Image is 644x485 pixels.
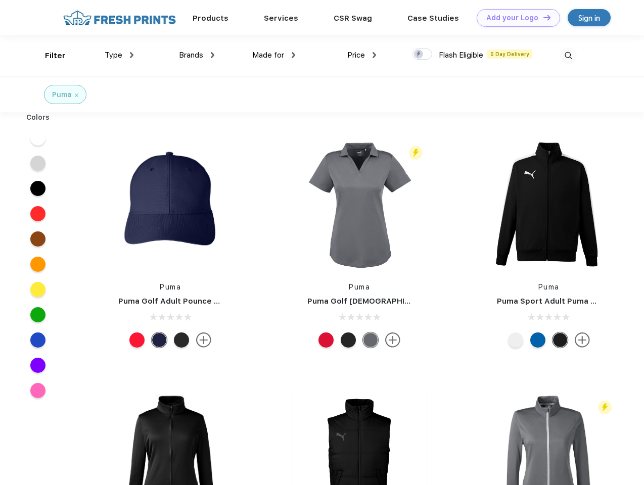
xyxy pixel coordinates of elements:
[363,332,378,348] div: Quiet Shade
[52,89,72,100] div: Puma
[482,137,616,272] img: func=resize&h=266
[160,283,181,291] a: Puma
[252,51,284,60] span: Made for
[211,52,214,58] img: dropdown.png
[575,332,590,348] img: more.svg
[560,47,577,64] img: desktop_search.svg
[118,297,273,306] a: Puma Golf Adult Pounce Adjustable Cap
[174,332,189,348] div: Puma Black
[60,9,179,27] img: fo%20logo%202.webp
[292,137,427,272] img: func=resize&h=266
[578,12,600,24] div: Sign in
[598,401,612,414] img: flash_active_toggle.svg
[105,51,122,60] span: Type
[508,332,523,348] div: White and Quiet Shade
[129,332,145,348] div: High Risk Red
[334,14,372,23] a: CSR Swag
[318,332,334,348] div: High Risk Red
[152,332,167,348] div: Peacoat
[385,332,400,348] img: more.svg
[486,14,538,22] div: Add your Logo
[538,283,560,291] a: Puma
[553,332,568,348] div: Puma Black
[487,50,532,59] span: 5 Day Delivery
[349,283,370,291] a: Puma
[307,297,495,306] a: Puma Golf [DEMOGRAPHIC_DATA]' Icon Golf Polo
[75,93,78,97] img: filter_cancel.svg
[373,52,376,58] img: dropdown.png
[193,14,228,23] a: Products
[543,15,550,20] img: DT
[292,52,295,58] img: dropdown.png
[530,332,545,348] div: Lapis Blue
[341,332,356,348] div: Puma Black
[179,51,203,60] span: Brands
[19,112,58,123] div: Colors
[45,50,66,62] div: Filter
[196,332,211,348] img: more.svg
[439,51,483,60] span: Flash Eligible
[264,14,298,23] a: Services
[409,146,423,160] img: flash_active_toggle.svg
[347,51,365,60] span: Price
[568,9,611,26] a: Sign in
[130,52,133,58] img: dropdown.png
[103,137,238,272] img: func=resize&h=266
